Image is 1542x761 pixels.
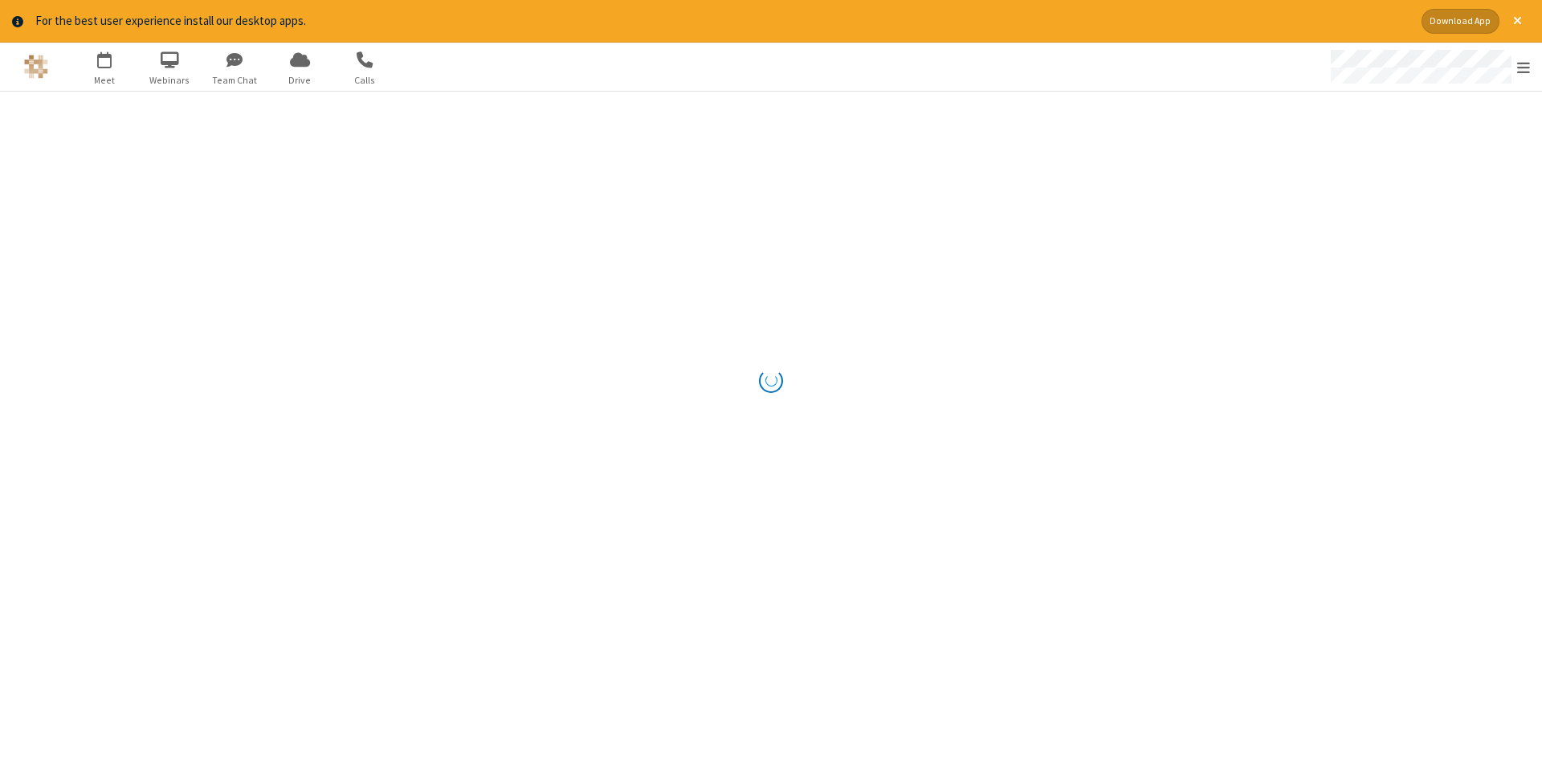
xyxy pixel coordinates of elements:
span: Team Chat [205,73,265,88]
button: Close alert [1505,9,1530,34]
span: Drive [270,73,330,88]
button: Logo [6,43,66,91]
button: Download App [1422,9,1499,34]
span: Meet [75,73,135,88]
span: Webinars [140,73,200,88]
span: Calls [335,73,395,88]
div: For the best user experience install our desktop apps. [35,12,1409,31]
img: QA Selenium DO NOT DELETE OR CHANGE [24,55,48,79]
div: Open menu [1316,43,1542,91]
